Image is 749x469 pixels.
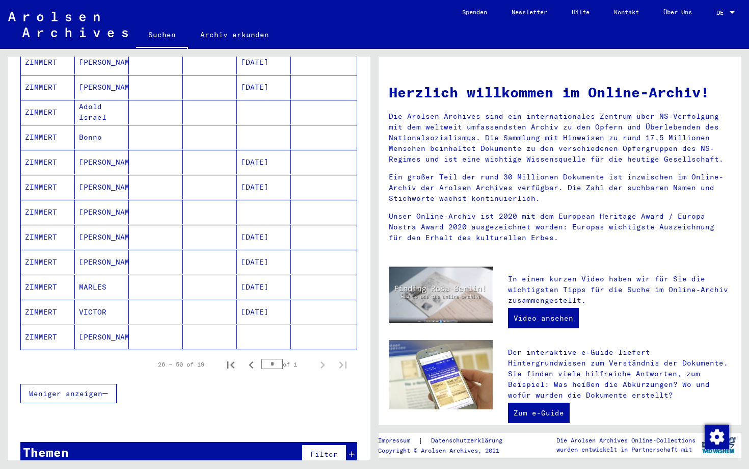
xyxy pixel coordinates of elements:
a: Datenschutzerklärung [423,435,515,446]
p: Die Arolsen Archives sind ein internationales Zentrum über NS-Verfolgung mit dem weltweit umfasse... [389,111,731,165]
img: video.jpg [389,267,493,323]
a: Suchen [136,22,188,49]
a: Zum e-Guide [508,403,570,423]
mat-cell: ZIMMERT [21,200,75,224]
mat-cell: [PERSON_NAME] [75,75,129,99]
p: wurden entwickelt in Partnerschaft mit [556,445,695,454]
div: of 1 [261,359,312,369]
p: Die Arolsen Archives Online-Collections [556,436,695,445]
button: Previous page [241,354,261,375]
mat-cell: ZIMMERT [21,50,75,74]
mat-cell: ZIMMERT [21,125,75,149]
a: Video ansehen [508,308,579,328]
mat-cell: ZIMMERT [21,325,75,349]
mat-cell: ZIMMERT [21,300,75,324]
mat-cell: [PERSON_NAME] [75,225,129,249]
mat-cell: ZIMMERT [21,250,75,274]
mat-cell: ZIMMERT [21,225,75,249]
mat-cell: ZIMMERT [21,100,75,124]
mat-cell: ZIMMERT [21,175,75,199]
span: Weniger anzeigen [29,389,102,398]
img: eguide.jpg [389,340,493,409]
img: yv_logo.png [700,432,738,458]
img: Zustimmung ändern [705,425,729,449]
mat-cell: [PERSON_NAME] [75,250,129,274]
div: | [378,435,515,446]
mat-cell: [PERSON_NAME] [75,200,129,224]
button: Last page [333,354,353,375]
a: Archiv erkunden [188,22,281,47]
span: DE [716,9,728,16]
mat-cell: [DATE] [237,225,291,249]
button: Next page [312,354,333,375]
button: First page [221,354,241,375]
mat-cell: ZIMMERT [21,150,75,174]
mat-cell: VICTOR [75,300,129,324]
mat-cell: [DATE] [237,50,291,74]
img: Arolsen_neg.svg [8,12,128,37]
mat-cell: [PERSON_NAME] [75,50,129,74]
button: Weniger anzeigen [20,384,117,403]
mat-cell: [DATE] [237,75,291,99]
mat-cell: MARLES [75,275,129,299]
p: Der interaktive e-Guide liefert Hintergrundwissen zum Verständnis der Dokumente. Sie finden viele... [508,347,731,401]
mat-cell: [PERSON_NAME] [75,325,129,349]
mat-cell: [DATE] [237,300,291,324]
p: Unser Online-Archiv ist 2020 mit dem European Heritage Award / Europa Nostra Award 2020 ausgezeic... [389,211,731,243]
p: Copyright © Arolsen Archives, 2021 [378,446,515,455]
mat-cell: [DATE] [237,250,291,274]
button: Filter [302,445,346,464]
mat-cell: ZIMMERT [21,275,75,299]
a: Impressum [378,435,418,446]
mat-cell: [PERSON_NAME] [75,150,129,174]
div: Themen [23,443,69,461]
mat-cell: [PERSON_NAME] [75,175,129,199]
span: Filter [310,450,338,459]
mat-cell: [DATE] [237,275,291,299]
h1: Herzlich willkommen im Online-Archiv! [389,82,731,103]
mat-cell: [DATE] [237,150,291,174]
div: Zustimmung ändern [704,424,729,449]
div: 26 – 50 of 19 [158,360,204,369]
mat-cell: [DATE] [237,175,291,199]
p: In einem kurzen Video haben wir für Sie die wichtigsten Tipps für die Suche im Online-Archiv zusa... [508,274,731,306]
p: Ein großer Teil der rund 30 Millionen Dokumente ist inzwischen im Online-Archiv der Arolsen Archi... [389,172,731,204]
mat-cell: Bonno [75,125,129,149]
mat-cell: ZIMMERT [21,75,75,99]
mat-cell: Adold Israel [75,100,129,124]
